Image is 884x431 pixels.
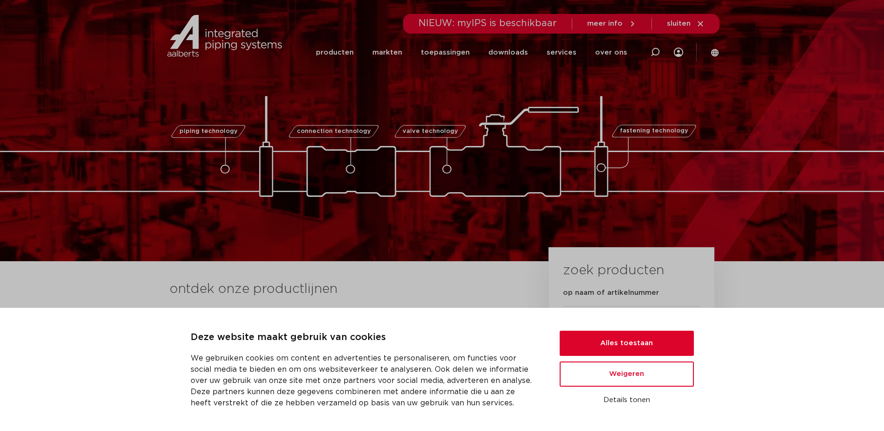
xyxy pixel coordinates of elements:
p: Deze website maakt gebruik van cookies [191,330,537,345]
p: We gebruiken cookies om content en advertenties te personaliseren, om functies voor social media ... [191,353,537,409]
a: markten [372,35,402,70]
button: Alles toestaan [560,331,694,356]
input: zoeken [563,306,700,327]
a: sluiten [667,20,705,28]
button: Weigeren [560,361,694,387]
h3: ontdek onze productlijnen [170,280,517,299]
div: my IPS [674,34,683,71]
span: NIEUW: myIPS is beschikbaar [418,19,557,28]
span: meer info [587,20,623,27]
span: connection technology [296,128,370,134]
span: sluiten [667,20,691,27]
label: op naam of artikelnummer [563,288,659,298]
a: producten [316,35,354,70]
a: services [547,35,576,70]
button: Details tonen [560,392,694,408]
a: downloads [488,35,528,70]
span: piping technology [179,128,238,134]
nav: Menu [316,35,627,70]
span: fastening technology [620,128,688,134]
a: over ons [595,35,627,70]
a: meer info [587,20,637,28]
span: valve technology [403,128,458,134]
h3: zoek producten [563,261,664,280]
a: toepassingen [421,35,470,70]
